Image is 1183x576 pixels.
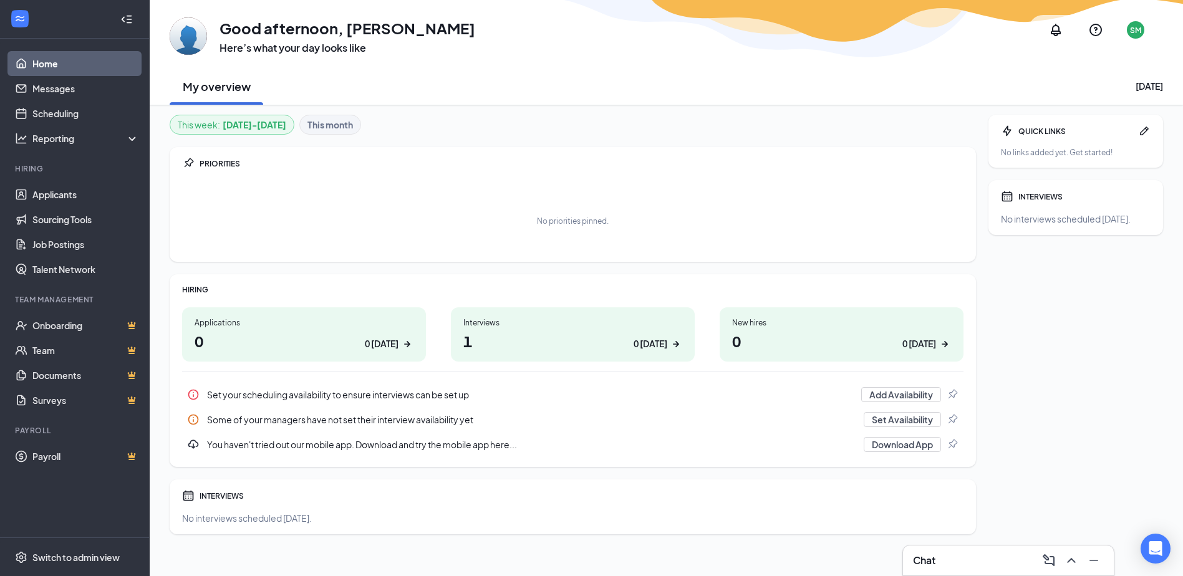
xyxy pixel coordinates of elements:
[32,338,139,363] a: TeamCrown
[946,438,958,451] svg: Pin
[32,182,139,207] a: Applicants
[195,330,413,352] h1: 0
[32,444,139,469] a: PayrollCrown
[1084,550,1104,570] button: Minimize
[182,432,963,457] a: DownloadYou haven't tried out our mobile app. Download and try the mobile app here...Download AppPin
[401,338,413,350] svg: ArrowRight
[1001,147,1151,158] div: No links added yet. Get started!
[223,118,286,132] b: [DATE] - [DATE]
[187,413,200,426] svg: Info
[365,337,398,350] div: 0 [DATE]
[207,413,856,426] div: Some of your managers have not set their interview availability yet
[207,388,854,401] div: Set your scheduling availability to ensure interviews can be set up
[220,41,475,55] h3: Here’s what your day looks like
[220,17,475,39] h1: Good afternoon, [PERSON_NAME]
[32,207,139,232] a: Sourcing Tools
[864,412,941,427] button: Set Availability
[187,388,200,401] svg: Info
[1039,550,1059,570] button: ComposeMessage
[732,330,951,352] h1: 0
[32,388,139,413] a: SurveysCrown
[182,307,426,362] a: Applications00 [DATE]ArrowRight
[182,382,963,407] div: Set your scheduling availability to ensure interviews can be set up
[32,51,139,76] a: Home
[14,12,26,25] svg: WorkstreamLogo
[1018,191,1151,202] div: INTERVIEWS
[32,551,120,564] div: Switch to admin view
[537,216,609,226] div: No priorities pinned.
[15,132,27,145] svg: Analysis
[463,330,682,352] h1: 1
[187,438,200,451] svg: Download
[32,76,139,101] a: Messages
[1138,125,1151,137] svg: Pen
[182,432,963,457] div: You haven't tried out our mobile app. Download and try the mobile app here...
[1141,534,1171,564] div: Open Intercom Messenger
[120,13,133,26] svg: Collapse
[946,388,958,401] svg: Pin
[307,118,353,132] b: This month
[1061,550,1081,570] button: ChevronUp
[178,118,286,132] div: This week :
[1086,553,1101,568] svg: Minimize
[1048,22,1063,37] svg: Notifications
[200,491,963,501] div: INTERVIEWS
[182,407,963,432] div: Some of your managers have not set their interview availability yet
[634,337,667,350] div: 0 [DATE]
[183,79,251,94] h2: My overview
[207,438,856,451] div: You haven't tried out our mobile app. Download and try the mobile app here...
[1001,190,1013,203] svg: Calendar
[182,157,195,170] svg: Pin
[182,284,963,295] div: HIRING
[195,317,413,328] div: Applications
[182,407,963,432] a: InfoSome of your managers have not set their interview availability yetSet AvailabilityPin
[463,317,682,328] div: Interviews
[1088,22,1103,37] svg: QuestionInfo
[32,363,139,388] a: DocumentsCrown
[670,338,682,350] svg: ArrowRight
[32,101,139,126] a: Scheduling
[1001,213,1151,225] div: No interviews scheduled [DATE].
[170,17,207,55] img: Stephanie Moorer
[1064,553,1079,568] svg: ChevronUp
[182,382,963,407] a: InfoSet your scheduling availability to ensure interviews can be set upAdd AvailabilityPin
[732,317,951,328] div: New hires
[182,489,195,502] svg: Calendar
[1018,126,1133,137] div: QUICK LINKS
[913,554,935,567] h3: Chat
[32,257,139,282] a: Talent Network
[1136,80,1163,92] div: [DATE]
[451,307,695,362] a: Interviews10 [DATE]ArrowRight
[32,232,139,257] a: Job Postings
[902,337,936,350] div: 0 [DATE]
[32,313,139,338] a: OnboardingCrown
[1041,553,1056,568] svg: ComposeMessage
[1130,25,1141,36] div: SM
[182,512,963,524] div: No interviews scheduled [DATE].
[15,551,27,564] svg: Settings
[864,437,941,452] button: Download App
[15,163,137,174] div: Hiring
[939,338,951,350] svg: ArrowRight
[15,425,137,436] div: Payroll
[15,294,137,305] div: Team Management
[32,132,140,145] div: Reporting
[946,413,958,426] svg: Pin
[720,307,963,362] a: New hires00 [DATE]ArrowRight
[200,158,963,169] div: PRIORITIES
[861,387,941,402] button: Add Availability
[1001,125,1013,137] svg: Bolt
